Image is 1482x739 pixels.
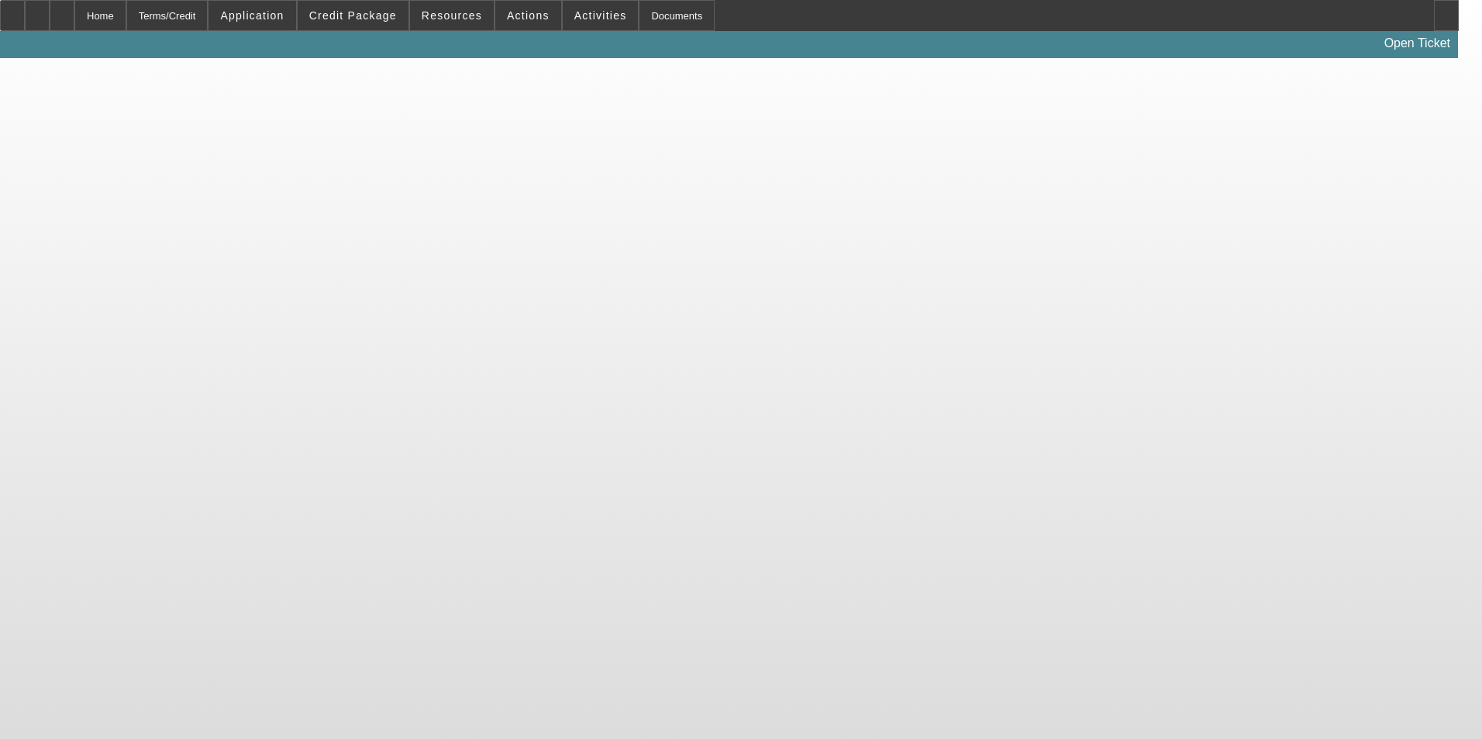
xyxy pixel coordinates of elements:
a: Open Ticket [1378,30,1456,57]
span: Application [220,9,284,22]
span: Credit Package [309,9,397,22]
span: Actions [507,9,550,22]
button: Credit Package [298,1,408,30]
button: Resources [410,1,494,30]
button: Application [209,1,295,30]
button: Actions [495,1,561,30]
span: Activities [574,9,627,22]
span: Resources [422,9,482,22]
button: Activities [563,1,639,30]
